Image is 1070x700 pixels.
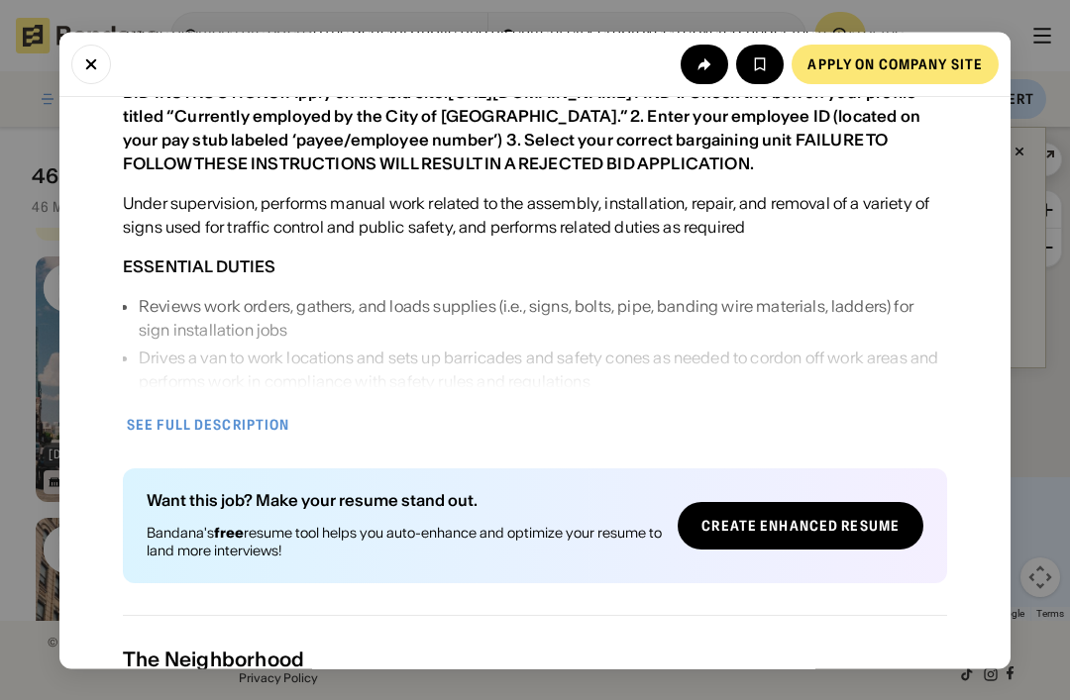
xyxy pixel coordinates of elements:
[123,131,888,174] div: FAILURE TO FOLLOW THESE INSTRUCTIONS WILL RESULT IN A REJECTED BID APPLICATION.
[635,83,671,103] div: AND
[127,419,289,433] div: See full description
[448,83,632,103] a: [URL][DOMAIN_NAME]
[701,520,900,534] div: Create Enhanced Resume
[123,83,916,127] div: 1. Check the box on your profile titled “Currently employed by the City of [GEOGRAPHIC_DATA].”
[147,525,662,560] div: Bandana's resume tool helps you auto-enhance and optimize your resume to land more interviews!
[214,525,244,543] b: free
[506,131,793,150] div: 3. Select your correct bargaining unit
[123,192,947,240] div: Under supervision, performs manual work related to the assembly, installation, repair, and remova...
[123,257,276,277] div: ESSENTIAL DUTIES
[139,295,947,343] div: Reviews work orders, gathers, and loads supplies (i.e., signs, bolts, pipe, banding wire material...
[147,493,662,509] div: Want this job? Make your resume stand out.
[123,649,947,672] div: The Neighborhood
[123,83,632,103] div: BID INSTRUCTIONS: Apply on the bid site:
[139,347,947,394] div: Drives a van to work locations and sets up barricades and safety cones as needed to cordon off wo...
[807,56,983,70] div: Apply on company site
[71,44,111,83] button: Close
[123,107,920,150] div: 2. Enter your employee ID (located on your pay stub labeled ‘payee/employee number’)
